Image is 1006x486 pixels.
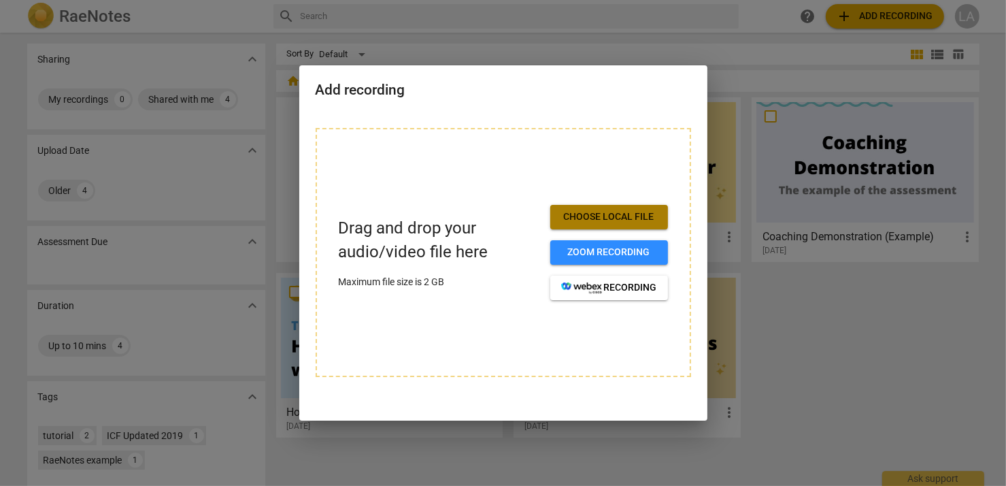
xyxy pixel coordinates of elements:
[339,275,539,289] p: Maximum file size is 2 GB
[550,205,668,229] button: Choose local file
[316,82,691,99] h2: Add recording
[561,210,657,224] span: Choose local file
[561,281,657,295] span: recording
[550,276,668,300] button: recording
[561,246,657,259] span: Zoom recording
[550,240,668,265] button: Zoom recording
[339,216,539,264] p: Drag and drop your audio/video file here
